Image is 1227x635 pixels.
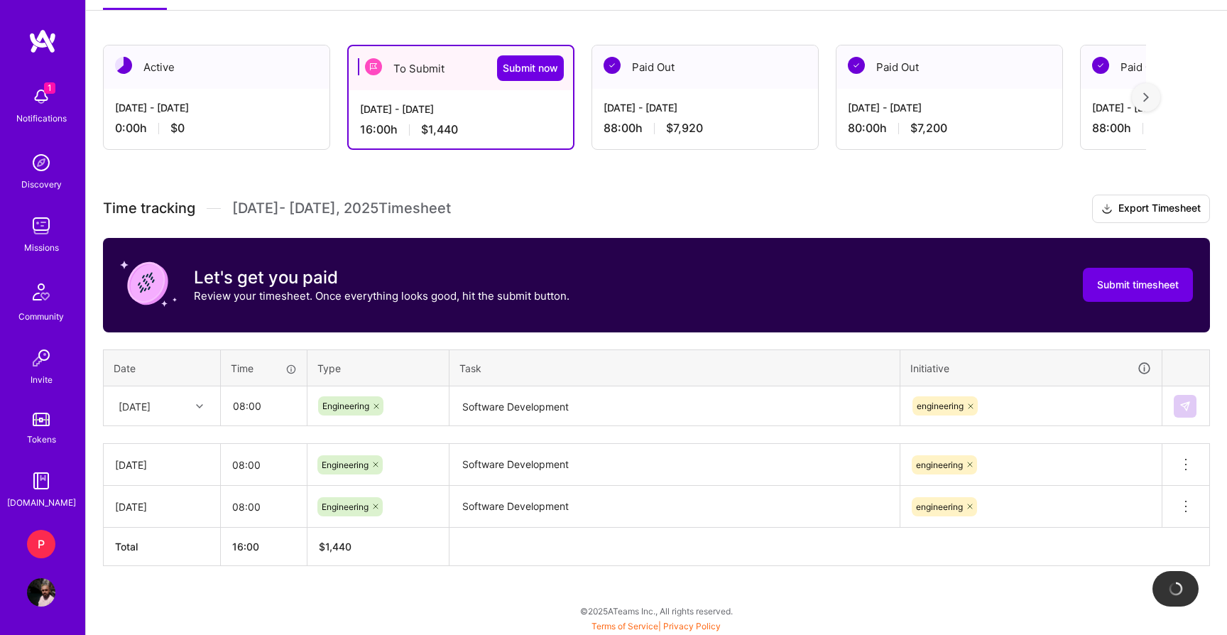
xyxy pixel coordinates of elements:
div: [DATE] [115,457,209,472]
th: Date [104,349,221,386]
button: Export Timesheet [1092,195,1210,223]
div: 16:00 h [360,122,562,137]
div: [DATE] [119,398,151,413]
input: HH:MM [221,446,307,484]
span: 1 [44,82,55,94]
div: [DOMAIN_NAME] [7,495,76,510]
div: Time [231,361,297,376]
img: logo [28,28,57,54]
div: Missions [24,240,59,255]
img: right [1143,92,1149,102]
span: Submit now [503,61,558,75]
div: [DATE] - [DATE] [848,100,1051,115]
img: User Avatar [27,578,55,607]
span: Engineering [322,401,369,411]
img: guide book [27,467,55,495]
span: $7,920 [666,121,703,136]
div: Community [18,309,64,324]
h3: Let's get you paid [194,267,569,288]
div: [DATE] [115,499,209,514]
input: HH:MM [221,488,307,526]
span: [DATE] - [DATE] , 2025 Timesheet [232,200,451,217]
a: Terms of Service [591,621,658,631]
div: [DATE] - [DATE] [360,102,562,116]
div: Paid Out [836,45,1062,89]
span: Submit timesheet [1097,278,1179,292]
span: $ 1,440 [319,541,351,553]
textarea: Software Development [451,487,898,526]
div: [DATE] - [DATE] [604,100,807,115]
img: discovery [27,148,55,177]
span: engineering [916,460,963,470]
div: © 2025 ATeams Inc., All rights reserved. [85,593,1227,629]
div: Discovery [21,177,62,192]
span: $1,440 [421,122,458,137]
th: Total [104,528,221,566]
img: Active [115,57,132,74]
div: Tokens [27,432,56,447]
img: Paid Out [604,57,621,74]
textarea: Software Development [451,445,898,484]
i: icon Chevron [196,403,203,410]
textarea: Software Development [451,388,898,425]
span: engineering [917,401,964,411]
i: icon Download [1101,202,1113,217]
a: P [23,530,59,558]
th: 16:00 [221,528,307,566]
img: Invite [27,344,55,372]
div: Paid Out [592,45,818,89]
button: Submit timesheet [1083,268,1193,302]
a: User Avatar [23,578,59,607]
div: 0:00 h [115,121,318,136]
img: To Submit [365,58,382,75]
img: bell [27,82,55,111]
span: Engineering [322,460,369,470]
span: engineering [916,501,963,512]
div: P [27,530,55,558]
span: $7,200 [910,121,947,136]
img: Paid Out [848,57,865,74]
div: 80:00 h [848,121,1051,136]
th: Task [449,349,900,386]
div: Invite [31,372,53,387]
span: $0 [170,121,185,136]
img: loading [1167,580,1184,597]
th: Type [307,349,449,386]
div: Notifications [16,111,67,126]
button: Submit now [497,55,564,81]
span: Engineering [322,501,369,512]
img: Submit [1179,401,1191,412]
div: To Submit [349,46,573,90]
a: Privacy Policy [663,621,721,631]
div: [DATE] - [DATE] [115,100,318,115]
div: Initiative [910,360,1152,376]
span: Time tracking [103,200,195,217]
img: coin [120,255,177,312]
input: HH:MM [222,387,306,425]
div: null [1174,395,1198,418]
img: teamwork [27,212,55,240]
div: Active [104,45,329,89]
img: Community [24,275,58,309]
img: tokens [33,413,50,426]
div: 88:00 h [604,121,807,136]
img: Paid Out [1092,57,1109,74]
span: | [591,621,721,631]
p: Review your timesheet. Once everything looks good, hit the submit button. [194,288,569,303]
